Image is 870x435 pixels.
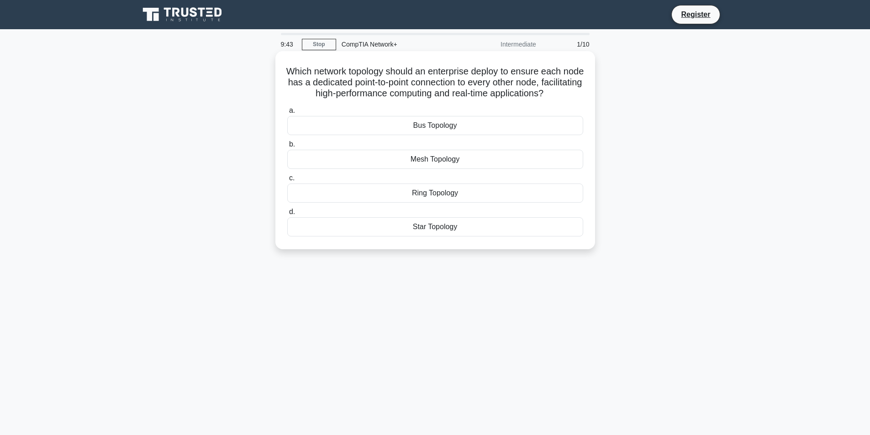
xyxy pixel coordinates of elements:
div: Ring Topology [287,183,583,203]
a: Stop [302,39,336,50]
span: c. [289,174,295,182]
div: Mesh Topology [287,150,583,169]
a: Register [675,9,716,20]
span: b. [289,140,295,148]
div: Intermediate [462,35,542,53]
span: a. [289,106,295,114]
span: d. [289,208,295,215]
div: Star Topology [287,217,583,236]
div: Bus Topology [287,116,583,135]
div: CompTIA Network+ [336,35,462,53]
div: 1/10 [542,35,595,53]
div: 9:43 [275,35,302,53]
h5: Which network topology should an enterprise deploy to ensure each node has a dedicated point-to-p... [286,66,584,100]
